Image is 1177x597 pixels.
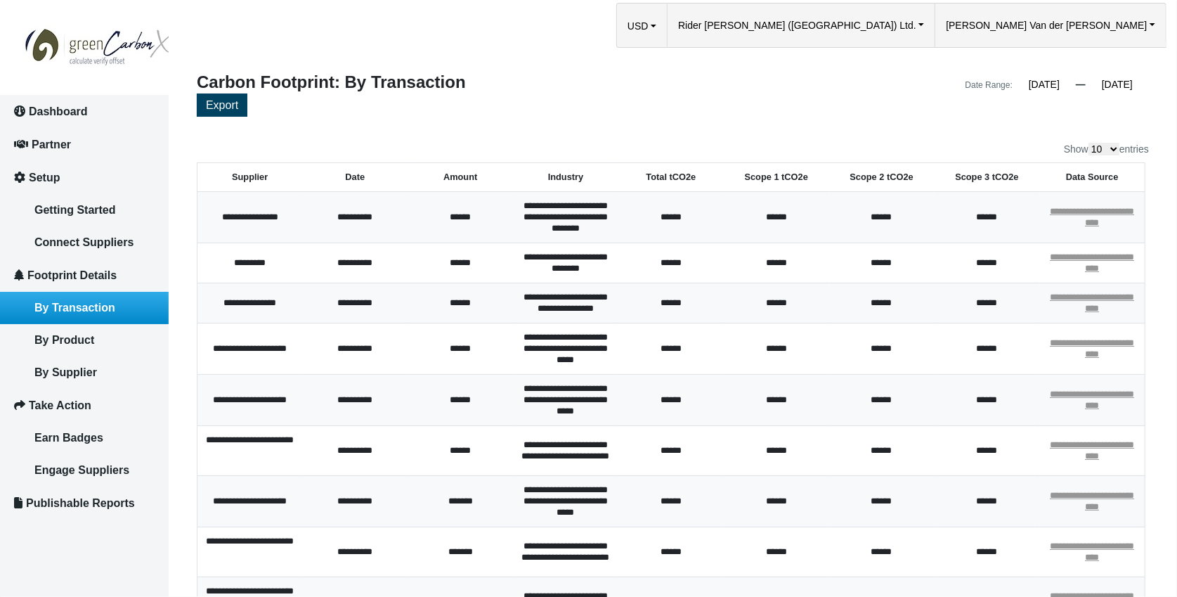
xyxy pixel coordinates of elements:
span: Engage Suppliers [34,464,129,476]
span: [PERSON_NAME] Van der [PERSON_NAME] [946,4,1147,47]
th: Scope 2 tCO2e: activate to sort column ascending [829,163,935,192]
div: Date Range: [965,77,1013,94]
span: Take Action [29,399,91,411]
button: USD [627,18,656,34]
th: Supplier: activate to sort column ascending [197,163,303,192]
th: Amount: activate to sort column ascending [408,163,513,192]
input: Enter your email address [18,172,256,203]
span: Connect Suppliers [34,236,134,248]
img: GreenCarbonX07-07-202510_19_57_194.jpg [11,8,191,81]
th: Industry: activate to sort column ascending [513,163,618,192]
span: Dashboard [29,105,88,117]
a: USDUSD [617,4,667,47]
div: Minimize live chat window [230,7,264,41]
select: Showentries [1088,143,1119,155]
div: Navigation go back [15,77,37,98]
span: Setup [29,172,60,184]
th: Scope 3 tCO2e: activate to sort column ascending [935,163,1040,192]
a: Rider [PERSON_NAME] ([GEOGRAPHIC_DATA]) Ltd. [668,4,935,47]
span: Publishable Reports [26,497,135,509]
input: Enter your last name [18,130,256,161]
a: [PERSON_NAME] Van der [PERSON_NAME] [935,4,1166,47]
label: Show entries [1064,143,1149,155]
textarea: Type your message and hit 'Enter' [18,213,256,421]
em: Start Chat [191,433,255,452]
th: Scope 1 tCO2e: activate to sort column ascending [724,163,829,192]
span: Footprint Details [27,269,117,281]
span: Getting Started [34,204,116,216]
div: Carbon Footprint: By Transaction [186,74,673,94]
th: Total tCO2e: activate to sort column descending [618,163,724,192]
span: Partner [32,139,71,150]
span: Rider [PERSON_NAME] ([GEOGRAPHIC_DATA]) Ltd. [678,4,916,47]
button: Export [197,94,247,117]
span: By Transaction [34,302,115,314]
span: By Product [34,334,94,346]
span: Earn Badges [34,432,103,444]
div: Chat with us now [94,79,257,97]
span: — [1076,79,1086,90]
th: Date: activate to sort column ascending [302,163,408,192]
th: Data Source [1040,163,1145,192]
span: By Supplier [34,366,97,378]
span: Export [206,99,238,111]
